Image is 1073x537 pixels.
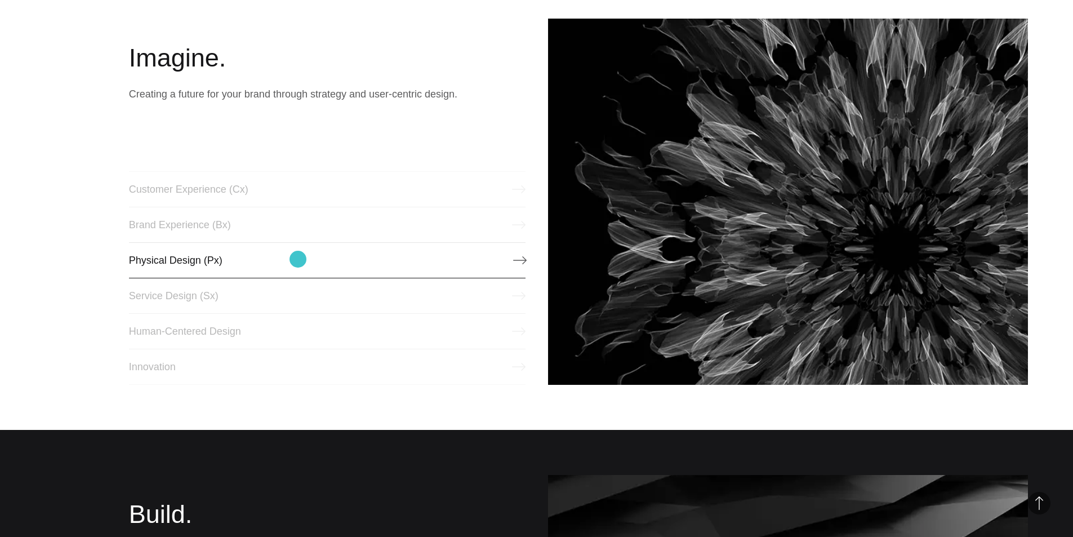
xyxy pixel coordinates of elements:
a: Customer Experience (Cx) [129,171,526,207]
a: Physical Design (Px) [129,242,526,278]
a: Brand Experience (Bx) [129,207,526,243]
a: Innovation [129,349,526,385]
a: Service Design (Sx) [129,278,526,314]
h2: Imagine. [129,41,526,75]
p: Creating a future for your brand through strategy and user-centric design. [129,86,526,102]
a: Human-Centered Design [129,313,526,349]
h2: Build. [129,498,526,531]
button: Back to Top [1028,492,1050,514]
